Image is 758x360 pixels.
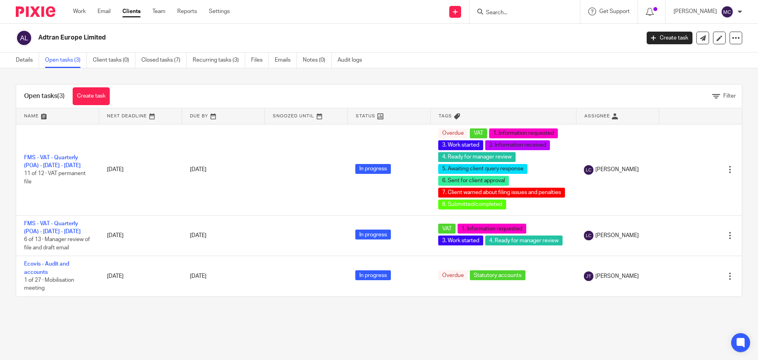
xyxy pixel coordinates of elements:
[209,8,230,15] a: Settings
[98,8,111,15] a: Email
[190,233,206,238] span: [DATE]
[438,236,483,245] span: 3. Work started
[38,34,516,42] h2: Adtran Europe Limited
[470,270,525,280] span: Statutory accounts
[190,167,206,172] span: [DATE]
[355,230,391,239] span: In progress
[193,53,245,68] a: Recurring tasks (3)
[458,224,526,234] span: 1. Information requested
[16,53,39,68] a: Details
[438,128,468,138] span: Overdue
[273,114,314,118] span: Snoozed Until
[356,114,375,118] span: Status
[122,8,141,15] a: Clients
[355,164,391,174] span: In progress
[595,272,639,280] span: [PERSON_NAME]
[24,277,74,291] span: 1 of 27 · Mobilisation meeting
[489,128,558,138] span: 1. Information requested
[355,270,391,280] span: In progress
[438,224,456,234] span: VAT
[599,9,630,14] span: Get Support
[674,8,717,15] p: [PERSON_NAME]
[438,270,468,280] span: Overdue
[99,215,182,256] td: [DATE]
[251,53,269,68] a: Files
[595,232,639,239] span: [PERSON_NAME]
[438,200,506,209] span: 8. Submitted/completed
[24,155,81,168] a: FMS - VAT - Quarterly (POA) - [DATE] - [DATE]
[485,140,550,150] span: 2. Information received
[152,8,165,15] a: Team
[24,92,65,100] h1: Open tasks
[485,9,556,17] input: Search
[73,87,110,105] a: Create task
[439,114,452,118] span: Tags
[190,273,206,279] span: [DATE]
[99,124,182,215] td: [DATE]
[93,53,135,68] a: Client tasks (0)
[24,221,81,234] a: FMS - VAT - Quarterly (POA) - [DATE] - [DATE]
[647,32,692,44] a: Create task
[177,8,197,15] a: Reports
[303,53,332,68] a: Notes (0)
[584,271,593,281] img: svg%3E
[16,6,55,17] img: Pixie
[723,93,736,99] span: Filter
[438,176,509,186] span: 6. Sent for client approval
[485,236,563,245] span: 4. Ready for manager review
[584,165,593,175] img: svg%3E
[275,53,297,68] a: Emails
[99,256,182,296] td: [DATE]
[24,171,86,185] span: 11 of 12 · VAT permanent file
[438,140,483,150] span: 3. Work started
[470,128,487,138] span: VAT
[595,166,639,173] span: [PERSON_NAME]
[721,6,734,18] img: svg%3E
[438,188,565,198] span: 7. Client warned about filing issues and penalties
[57,93,65,99] span: (3)
[73,8,86,15] a: Work
[438,164,527,174] span: 5. Awaiting client query response
[584,231,593,240] img: svg%3E
[16,30,32,46] img: svg%3E
[438,152,516,162] span: 4. Ready for manager review
[24,237,90,251] span: 6 of 13 · Manager review of file and draft email
[24,261,69,275] a: Ecovis - Audit and accounts
[45,53,87,68] a: Open tasks (3)
[338,53,368,68] a: Audit logs
[141,53,187,68] a: Closed tasks (7)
